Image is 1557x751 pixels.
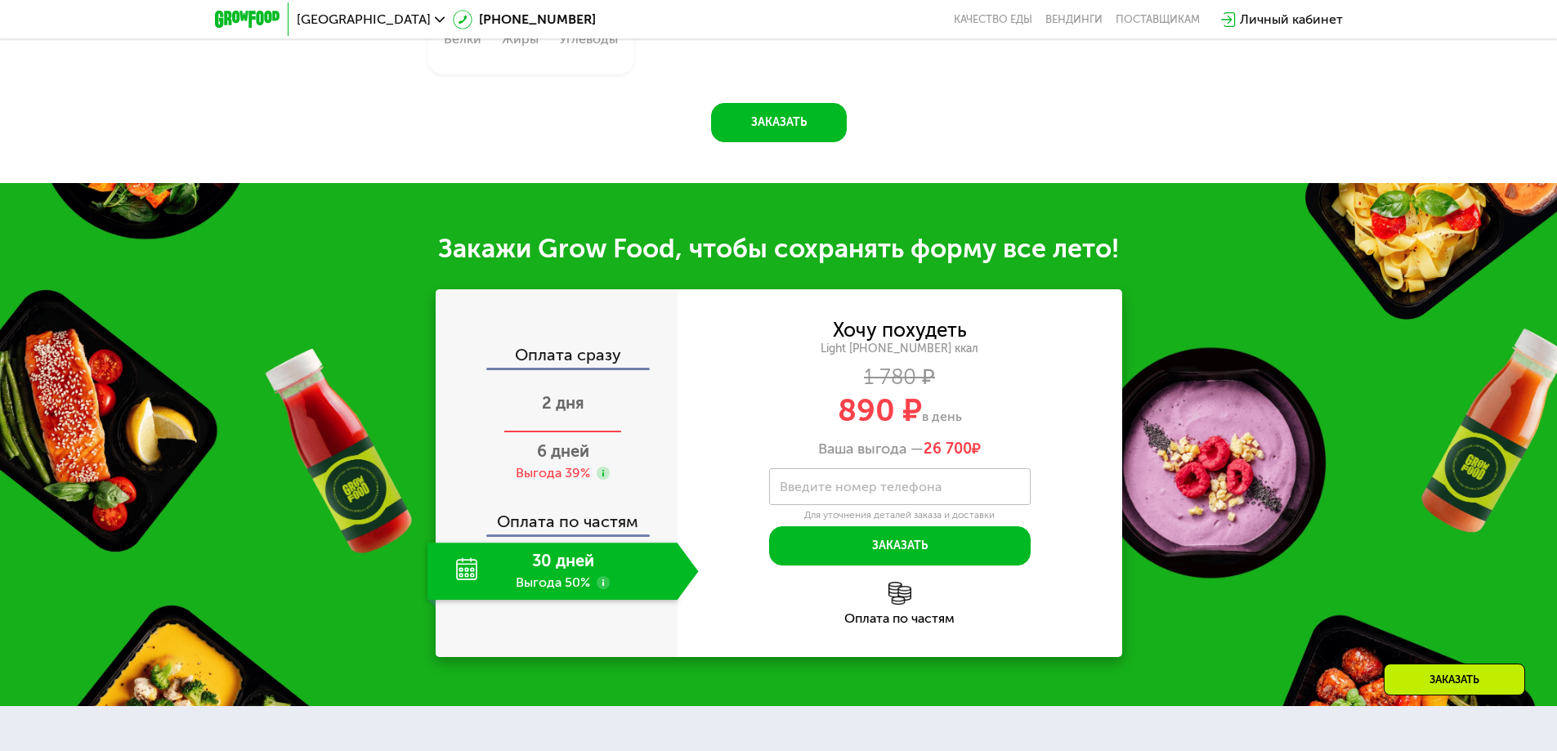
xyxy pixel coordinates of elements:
[542,393,584,413] span: 2 дня
[1045,13,1103,26] a: Вендинги
[888,582,911,605] img: l6xcnZfty9opOoJh.png
[924,440,972,458] span: 26 700
[559,33,618,46] div: Углеводы
[711,103,847,142] button: Заказать
[297,13,431,26] span: [GEOGRAPHIC_DATA]
[453,10,596,29] a: [PHONE_NUMBER]
[516,464,590,482] div: Выгода 39%
[838,391,922,429] span: 890 ₽
[1240,10,1343,29] div: Личный кабинет
[780,482,942,491] label: Введите номер телефона
[444,33,481,46] div: Белки
[922,409,962,424] span: в день
[924,440,981,458] span: ₽
[1116,13,1200,26] div: поставщикам
[769,509,1031,522] div: Для уточнения деталей заказа и доставки
[502,33,539,46] div: Жиры
[678,342,1122,356] div: Light [PHONE_NUMBER] ккал
[1384,664,1525,695] div: Заказать
[437,497,678,534] div: Оплата по частям
[678,612,1122,625] div: Оплата по частям
[954,13,1032,26] a: Качество еды
[437,346,678,368] div: Оплата сразу
[769,526,1031,565] button: Заказать
[537,441,589,461] span: 6 дней
[678,440,1122,458] div: Ваша выгода —
[833,321,967,339] div: Хочу похудеть
[678,369,1122,387] div: 1 780 ₽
